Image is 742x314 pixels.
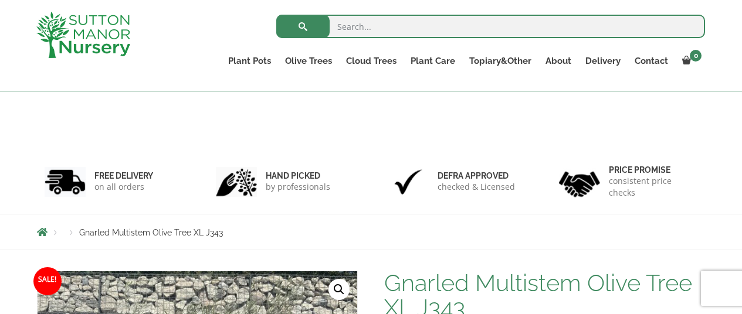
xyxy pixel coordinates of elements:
h6: hand picked [266,170,330,181]
span: Sale! [33,267,62,295]
a: Cloud Trees [339,53,404,69]
a: Topiary&Other [462,53,538,69]
p: by professionals [266,181,330,193]
a: Delivery [578,53,628,69]
h6: Defra approved [438,170,515,181]
p: checked & Licensed [438,181,515,193]
a: Plant Pots [221,53,278,69]
h6: Price promise [609,165,698,175]
img: logo [36,12,130,58]
a: Plant Care [404,53,462,69]
a: View full-screen image gallery [328,279,350,300]
a: Contact [628,53,675,69]
img: 1.jpg [45,167,86,197]
p: on all orders [94,181,153,193]
input: Search... [276,15,705,38]
p: consistent price checks [609,175,698,199]
span: Gnarled Multistem Olive Tree XL J343 [79,228,223,237]
a: Olive Trees [278,53,339,69]
nav: Breadcrumbs [37,227,706,237]
a: 0 [675,53,705,69]
img: 3.jpg [388,167,429,197]
span: 0 [690,50,702,62]
h6: FREE DELIVERY [94,170,153,181]
a: About [538,53,578,69]
img: 2.jpg [216,167,257,197]
img: 4.jpg [559,164,600,200]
